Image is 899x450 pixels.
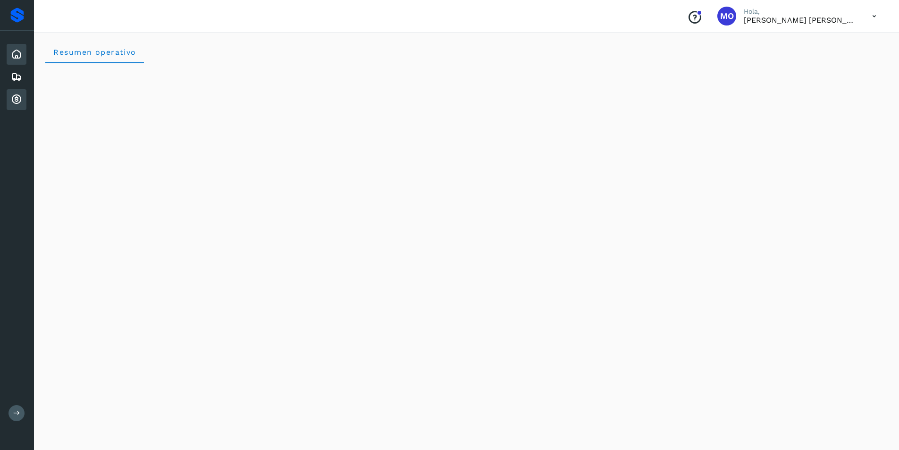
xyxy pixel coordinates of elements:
[7,67,26,87] div: Embarques
[53,48,136,57] span: Resumen operativo
[744,16,857,25] p: Macaria Olvera Camarillo
[744,8,857,16] p: Hola,
[7,89,26,110] div: Cuentas por cobrar
[7,44,26,65] div: Inicio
